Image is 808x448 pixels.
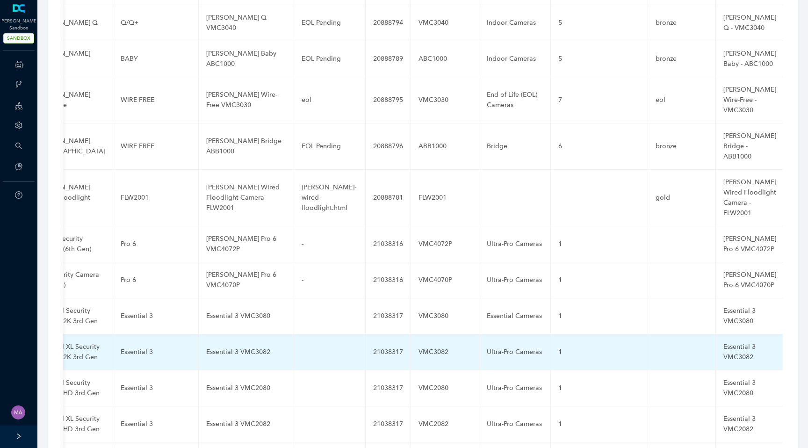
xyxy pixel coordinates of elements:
span: search [15,142,22,150]
div: VMC4072P [418,239,471,249]
span: question-circle [15,191,22,199]
div: Pro 6 [121,275,191,285]
div: Essential 3 [121,419,191,429]
div: BABY [121,54,191,64]
div: 21038317 [373,383,403,393]
div: EOL Pending [302,141,358,152]
span: pie-chart [15,163,22,170]
div: Essential 3 VMC2082 [206,419,286,429]
div: ABC1000 [418,54,471,64]
div: 21038316 [373,275,403,285]
div: [PERSON_NAME] Baby [37,49,105,69]
div: 1 [558,383,640,393]
div: ABB1000 [418,141,471,152]
div: Pro Security Camera (6th Gen) [37,270,105,290]
span: setting [15,122,22,129]
div: 5 [558,54,640,64]
div: [PERSON_NAME] Pro 6 VMC4072P [723,234,776,254]
div: Essential 3 VMC3080 [723,306,776,326]
div: End of Life (EOL) Cameras [487,90,543,110]
div: Essential 3 [121,347,191,357]
div: 20888781 [373,193,403,203]
div: 21038317 [373,347,403,357]
div: [PERSON_NAME] Wire-Free [37,90,105,110]
div: [PERSON_NAME] Bridge - ABB1000 [723,131,776,162]
div: VMC4070P [418,275,471,285]
div: VMC3080 [418,311,471,321]
div: 5 [558,18,640,28]
div: 7 [558,95,640,105]
div: 21038316 [373,239,403,249]
div: 6 [558,141,640,152]
div: [PERSON_NAME] Wired Floodlight Camera [37,182,105,213]
div: Indoor Cameras [487,18,543,28]
div: 20888796 [373,141,403,152]
div: - [302,239,358,249]
div: [PERSON_NAME] Pro 6 VMC4070P [723,270,776,290]
div: Ultra-Pro Cameras [487,419,543,429]
div: EOL Pending [302,18,358,28]
div: Essential 3 [121,383,191,393]
div: [PERSON_NAME] Q VMC3040 [206,13,286,33]
div: Ultra-Pro Cameras [487,347,543,357]
div: Essential Security Camera 2K 3rd Gen [37,306,105,326]
div: 21038317 [373,311,403,321]
div: Indoor Cameras [487,54,543,64]
div: EOL Pending [302,54,358,64]
div: Ultra-Pro Cameras [487,275,543,285]
div: Q/Q+ [121,18,191,28]
div: gold [656,193,708,203]
div: Essential XL Security Camera HD 3rd Gen [37,414,105,434]
div: 1 [558,275,640,285]
div: 1 [558,311,640,321]
div: Essential 3 VMC3080 [206,311,286,321]
div: bronze [656,141,708,152]
div: 1 [558,347,640,357]
div: bronze [656,54,708,64]
img: 261dd2395eed1481b052019273ba48bf [11,405,25,419]
div: Essential 3 VMC2080 [206,383,286,393]
div: Ultra-Pro Cameras [487,239,543,249]
div: [PERSON_NAME][GEOGRAPHIC_DATA] [37,136,105,157]
div: [PERSON_NAME] Baby ABC1000 [206,49,286,69]
div: Pro 6 [121,239,191,249]
div: VMC2082 [418,419,471,429]
span: branches [15,80,22,88]
div: Essential 3 VMC3082 [206,347,286,357]
div: Bridge [487,141,543,152]
div: VMC3082 [418,347,471,357]
div: VMC3040 [418,18,471,28]
div: 20888789 [373,54,403,64]
div: Ultra-Pro Cameras [487,383,543,393]
div: [PERSON_NAME] Pro 6 VMC4072P [206,234,286,254]
div: Pro XL Security Camera (6th Gen) [37,234,105,254]
div: Essential Security Camera HD 3rd Gen [37,378,105,398]
span: SANDBOX [3,33,34,43]
div: Essential 3 VMC2082 [723,414,776,434]
div: Essential 3 VMC3082 [723,342,776,362]
div: Essential XL Security Camera 2K 3rd Gen [37,342,105,362]
div: 1 [558,239,640,249]
div: WIRE FREE [121,141,191,152]
div: VMC3030 [418,95,471,105]
div: bronze [656,18,708,28]
div: [PERSON_NAME] Wire-Free - VMC3030 [723,85,776,116]
div: 21038317 [373,419,403,429]
div: 20888795 [373,95,403,105]
div: [PERSON_NAME]-wired-floodlight.html [302,182,358,213]
div: Essential Cameras [487,311,543,321]
div: 1 [558,419,640,429]
div: 20888794 [373,18,403,28]
div: WIRE FREE [121,95,191,105]
div: [PERSON_NAME] Q [37,18,105,28]
div: [PERSON_NAME] Pro 6 VMC4070P [206,270,286,290]
div: VMC2080 [418,383,471,393]
div: - [302,275,358,285]
div: Essential 3 VMC2080 [723,378,776,398]
div: eol [302,95,358,105]
div: [PERSON_NAME] Wired Floodlight Camera - FLW2001 [723,177,776,218]
div: [PERSON_NAME] Wire-Free VMC3030 [206,90,286,110]
div: FLW2001 [121,193,191,203]
div: eol [656,95,708,105]
div: FLW2001 [418,193,471,203]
